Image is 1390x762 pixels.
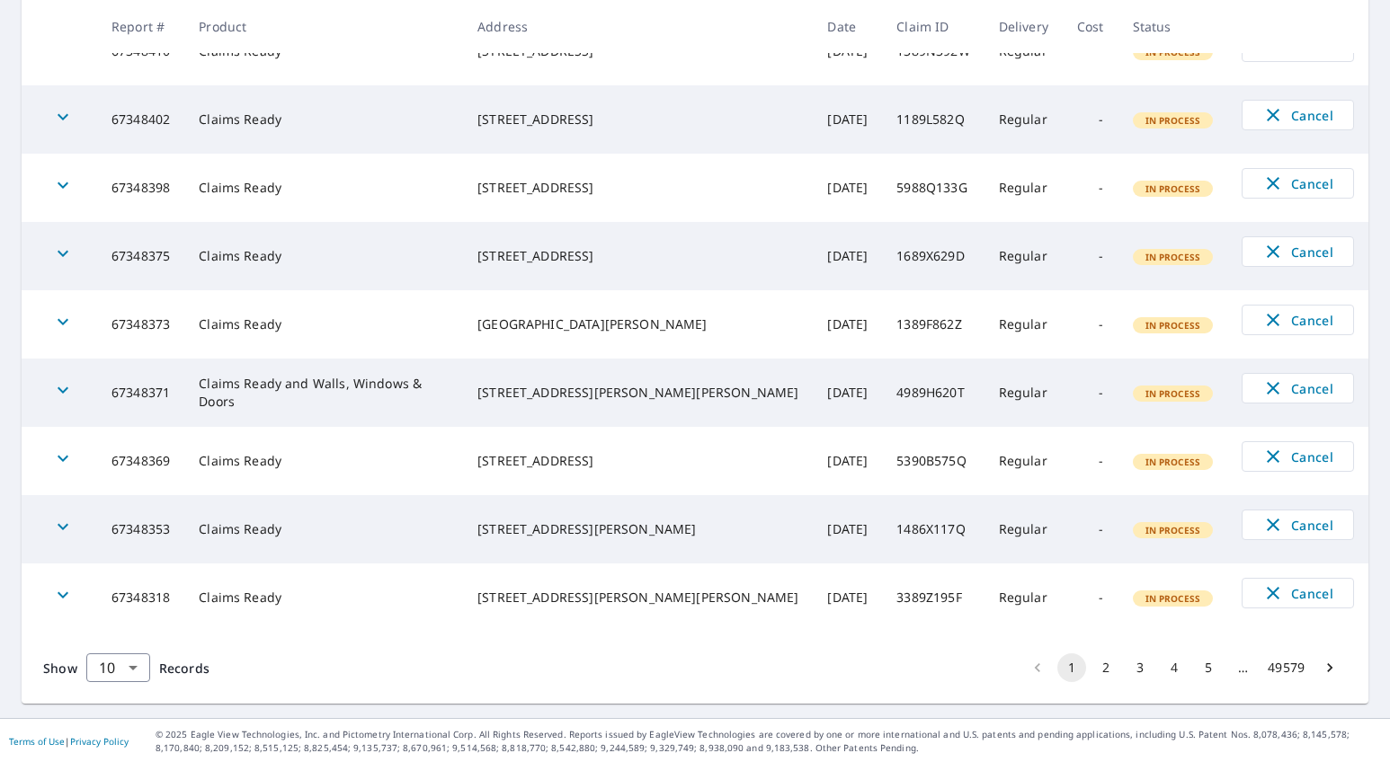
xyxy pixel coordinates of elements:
[985,85,1063,154] td: Regular
[1020,653,1347,682] nav: pagination navigation
[1135,114,1212,127] span: In Process
[1261,514,1335,536] span: Cancel
[1242,509,1354,540] button: Cancel
[985,563,1063,632] td: Regular
[1242,441,1354,472] button: Cancel
[1194,653,1223,682] button: Go to page 5
[184,85,463,154] td: Claims Ready
[1063,222,1118,290] td: -
[184,222,463,290] td: Claims Ready
[1262,653,1310,682] button: Go to page 49579
[985,290,1063,359] td: Regular
[813,85,882,154] td: [DATE]
[1126,653,1154,682] button: Go to page 3
[43,660,77,677] span: Show
[1160,653,1189,682] button: Go to page 4
[1057,653,1086,682] button: page 1
[97,85,184,154] td: 67348402
[1242,100,1354,130] button: Cancel
[985,359,1063,427] td: Regular
[184,359,463,427] td: Claims Ready and Walls, Windows & Doors
[159,660,209,677] span: Records
[882,563,984,632] td: 3389Z195F
[184,563,463,632] td: Claims Ready
[1063,359,1118,427] td: -
[985,154,1063,222] td: Regular
[1135,524,1212,536] span: In Process
[1242,236,1354,267] button: Cancel
[97,427,184,495] td: 67348369
[1228,659,1257,677] div: …
[184,154,463,222] td: Claims Ready
[1092,653,1120,682] button: Go to page 2
[1261,173,1335,194] span: Cancel
[477,589,798,607] div: [STREET_ADDRESS][PERSON_NAME][PERSON_NAME]
[1063,427,1118,495] td: -
[813,154,882,222] td: [DATE]
[1063,154,1118,222] td: -
[97,154,184,222] td: 67348398
[882,359,984,427] td: 4989H620T
[1063,290,1118,359] td: -
[9,736,129,747] p: |
[1315,653,1344,682] button: Go to next page
[1242,168,1354,199] button: Cancel
[97,290,184,359] td: 67348373
[1242,578,1354,608] button: Cancel
[882,154,984,222] td: 5988Q133G
[184,290,463,359] td: Claims Ready
[882,495,984,563] td: 1486X117Q
[813,495,882,563] td: [DATE]
[985,495,1063,563] td: Regular
[882,290,984,359] td: 1389F862Z
[813,290,882,359] td: [DATE]
[97,222,184,290] td: 67348375
[1261,582,1335,604] span: Cancel
[1261,446,1335,467] span: Cancel
[1135,592,1212,605] span: In Process
[813,427,882,495] td: [DATE]
[1063,85,1118,154] td: -
[882,85,984,154] td: 1189L582Q
[1135,319,1212,332] span: In Process
[156,728,1381,755] p: © 2025 Eagle View Technologies, Inc. and Pictometry International Corp. All Rights Reserved. Repo...
[70,735,129,748] a: Privacy Policy
[1135,456,1212,468] span: In Process
[813,563,882,632] td: [DATE]
[477,315,798,333] div: [GEOGRAPHIC_DATA][PERSON_NAME]
[1135,387,1212,400] span: In Process
[477,247,798,265] div: [STREET_ADDRESS]
[477,179,798,197] div: [STREET_ADDRESS]
[97,359,184,427] td: 67348371
[1261,377,1335,399] span: Cancel
[882,427,984,495] td: 5390B575Q
[1135,182,1212,195] span: In Process
[813,222,882,290] td: [DATE]
[1242,373,1354,403] button: Cancel
[985,222,1063,290] td: Regular
[1261,309,1335,331] span: Cancel
[1063,495,1118,563] td: -
[985,427,1063,495] td: Regular
[97,563,184,632] td: 67348318
[184,495,463,563] td: Claims Ready
[477,520,798,538] div: [STREET_ADDRESS][PERSON_NAME]
[184,427,463,495] td: Claims Ready
[1063,563,1118,632] td: -
[86,653,150,682] div: Show 10 records
[1261,241,1335,262] span: Cancel
[477,111,798,128] div: [STREET_ADDRESS]
[1135,251,1212,263] span: In Process
[9,735,65,748] a: Terms of Use
[86,642,150,693] div: 10
[1242,305,1354,335] button: Cancel
[97,495,184,563] td: 67348353
[882,222,984,290] td: 1689X629D
[477,384,798,402] div: [STREET_ADDRESS][PERSON_NAME][PERSON_NAME]
[813,359,882,427] td: [DATE]
[1261,104,1335,126] span: Cancel
[477,452,798,470] div: [STREET_ADDRESS]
